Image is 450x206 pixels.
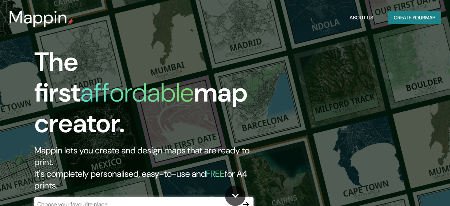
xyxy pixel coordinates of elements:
[68,19,73,25] img: mappin-pin
[34,145,259,191] h2: Mappin lets you create and design maps that are ready to print. It's completely personalised, eas...
[80,76,194,110] h1: affordable
[9,7,68,28] h3: Mappin
[347,11,376,24] button: About Us
[206,168,225,179] h5: FREE
[34,47,259,145] h1: The first map creator.
[388,11,441,24] button: Create yourmap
